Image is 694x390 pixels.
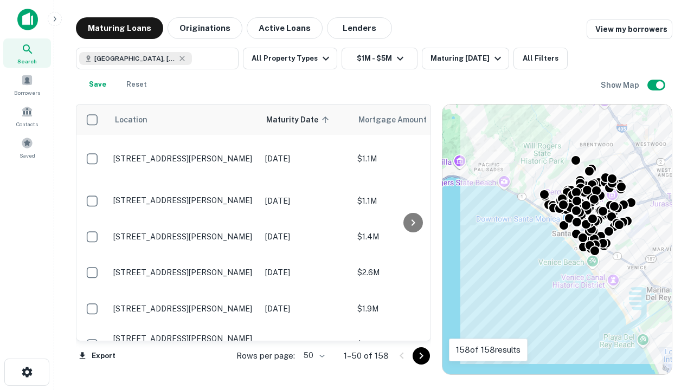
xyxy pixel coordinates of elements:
[17,9,38,30] img: capitalize-icon.png
[357,153,466,165] p: $1.1M
[265,231,346,243] p: [DATE]
[601,79,641,91] h6: Show Map
[80,74,115,95] button: Save your search to get updates of matches that match your search criteria.
[76,348,118,364] button: Export
[3,133,51,162] a: Saved
[243,48,337,69] button: All Property Types
[357,339,466,350] p: $3.4M
[16,120,38,128] span: Contacts
[76,17,163,39] button: Maturing Loans
[265,195,346,207] p: [DATE]
[113,232,254,242] p: [STREET_ADDRESS][PERSON_NAME]
[358,113,441,126] span: Mortgage Amount
[266,113,332,126] span: Maturity Date
[587,19,672,39] a: View my borrowers
[357,231,466,243] p: $1.4M
[113,196,254,205] p: [STREET_ADDRESS][PERSON_NAME]
[108,105,260,135] th: Location
[342,48,417,69] button: $1M - $5M
[14,88,40,97] span: Borrowers
[357,266,466,278] p: $2.6M
[3,101,51,131] a: Contacts
[247,17,323,39] button: Active Loans
[17,57,37,66] span: Search
[456,343,520,356] p: 158 of 158 results
[640,303,694,355] iframe: Chat Widget
[442,105,672,374] div: 0 0
[119,74,154,95] button: Reset
[113,154,254,164] p: [STREET_ADDRESS][PERSON_NAME]
[3,70,51,99] a: Borrowers
[327,17,392,39] button: Lenders
[265,266,346,278] p: [DATE]
[352,105,471,135] th: Mortgage Amount
[114,113,147,126] span: Location
[20,151,35,160] span: Saved
[113,268,254,277] p: [STREET_ADDRESS][PERSON_NAME]
[3,38,51,68] a: Search
[113,304,254,314] p: [STREET_ADDRESS][PERSON_NAME]
[265,303,346,315] p: [DATE]
[357,195,466,207] p: $1.1M
[94,54,176,63] span: [GEOGRAPHIC_DATA], [GEOGRAPHIC_DATA], [GEOGRAPHIC_DATA]
[513,48,568,69] button: All Filters
[357,303,466,315] p: $1.9M
[168,17,242,39] button: Originations
[430,52,504,65] div: Maturing [DATE]
[236,349,295,362] p: Rows per page:
[413,347,430,365] button: Go to next page
[265,153,346,165] p: [DATE]
[260,105,352,135] th: Maturity Date
[344,349,389,362] p: 1–50 of 158
[422,48,509,69] button: Maturing [DATE]
[265,339,346,350] p: [DATE]
[299,348,326,363] div: 50
[113,334,254,343] p: [STREET_ADDRESS][PERSON_NAME]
